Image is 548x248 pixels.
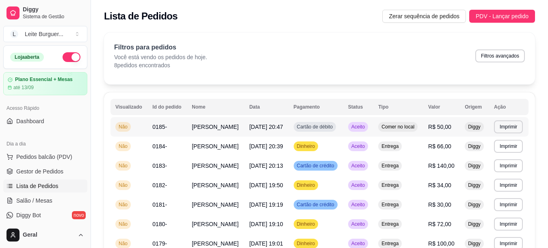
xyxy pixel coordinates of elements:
span: Entrega [380,143,400,150]
span: [PERSON_NAME] [192,240,238,247]
span: Entrega [380,240,400,247]
span: Cartão de crédito [295,201,336,208]
button: Zerar sequência de pedidos [382,10,466,23]
span: PDV - Lançar pedido [476,12,529,21]
span: Gestor de Pedidos [16,167,63,175]
span: Diggy [466,201,482,208]
span: [DATE] 19:10 [249,221,283,227]
span: Entrega [380,221,400,227]
span: Não [117,201,129,208]
span: [DATE] 19:19 [249,201,283,208]
span: Pedidos balcão (PDV) [16,153,72,161]
span: Não [117,182,129,188]
span: Zerar sequência de pedidos [389,12,459,21]
span: Aceito [350,162,366,169]
h2: Lista de Pedidos [104,10,178,23]
span: R$ 72,00 [428,221,451,227]
span: [DATE] 20:13 [249,162,283,169]
div: Leite Burguer ... [25,30,63,38]
button: Imprimir [494,179,523,192]
a: Diggy Botnovo [3,209,87,222]
div: Acesso Rápido [3,102,87,115]
button: Pedidos balcão (PDV) [3,150,87,163]
span: Comer no local [380,124,416,130]
th: Visualizado [110,99,147,115]
article: Plano Essencial + Mesas [15,77,73,83]
span: R$ 66,00 [428,143,451,150]
span: Dinheiro [295,182,317,188]
button: Imprimir [494,120,523,133]
span: Diggy [466,221,482,227]
div: Dia a dia [3,137,87,150]
button: Imprimir [494,140,523,153]
span: Diggy Bot [16,211,41,219]
span: 0180- [152,221,167,227]
button: Select a team [3,26,87,42]
th: Tipo [373,99,423,115]
span: Diggy [23,6,84,13]
span: Dinheiro [295,143,317,150]
button: Imprimir [494,159,523,172]
span: Não [117,240,129,247]
span: Lista de Pedidos [16,182,58,190]
th: Ação [489,99,529,115]
span: Não [117,124,129,130]
p: 8 pedidos encontrados [114,61,207,69]
span: R$ 100,00 [428,240,455,247]
span: 0184- [152,143,167,150]
th: Id do pedido [147,99,187,115]
span: R$ 34,00 [428,182,451,188]
button: Filtros avançados [475,49,525,62]
span: Diggy [466,124,482,130]
span: Salão / Mesas [16,197,52,205]
span: [DATE] 20:47 [249,124,283,130]
span: [PERSON_NAME] [192,201,238,208]
span: L [10,30,18,38]
span: R$ 140,00 [428,162,455,169]
span: Aceito [350,240,366,247]
a: Lista de Pedidos [3,180,87,192]
span: Aceito [350,221,366,227]
span: Dinheiro [295,240,317,247]
span: 0185- [152,124,167,130]
span: [PERSON_NAME] [192,143,238,150]
span: Entrega [380,162,400,169]
span: Aceito [350,201,366,208]
button: Imprimir [494,218,523,231]
th: Status [343,99,374,115]
span: 0183- [152,162,167,169]
span: [PERSON_NAME] [192,221,238,227]
span: Sistema de Gestão [23,13,84,20]
p: Você está vendo os pedidos de hoje. [114,53,207,61]
span: R$ 30,00 [428,201,451,208]
span: Cartão de débito [295,124,335,130]
span: Diggy [466,143,482,150]
span: Não [117,162,129,169]
span: Aceito [350,143,366,150]
button: Imprimir [494,198,523,211]
button: Geral [3,225,87,245]
th: Valor [423,99,460,115]
button: PDV - Lançar pedido [469,10,535,23]
span: Dashboard [16,117,44,125]
span: Não [117,143,129,150]
span: Entrega [380,201,400,208]
th: Nome [187,99,244,115]
span: 0181- [152,201,167,208]
span: Cartão de crédito [295,162,336,169]
span: [PERSON_NAME] [192,124,238,130]
p: Filtros para pedidos [114,43,207,52]
span: [DATE] 19:50 [249,182,283,188]
span: R$ 50,00 [428,124,451,130]
span: [PERSON_NAME] [192,182,238,188]
a: DiggySistema de Gestão [3,3,87,23]
span: [PERSON_NAME] [192,162,238,169]
span: Diggy [466,162,482,169]
div: Loja aberta [10,53,44,62]
span: Não [117,221,129,227]
span: Dinheiro [295,221,317,227]
a: Dashboard [3,115,87,128]
span: 0182- [152,182,167,188]
a: Plano Essencial + Mesasaté 13/09 [3,72,87,95]
span: Entrega [380,182,400,188]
